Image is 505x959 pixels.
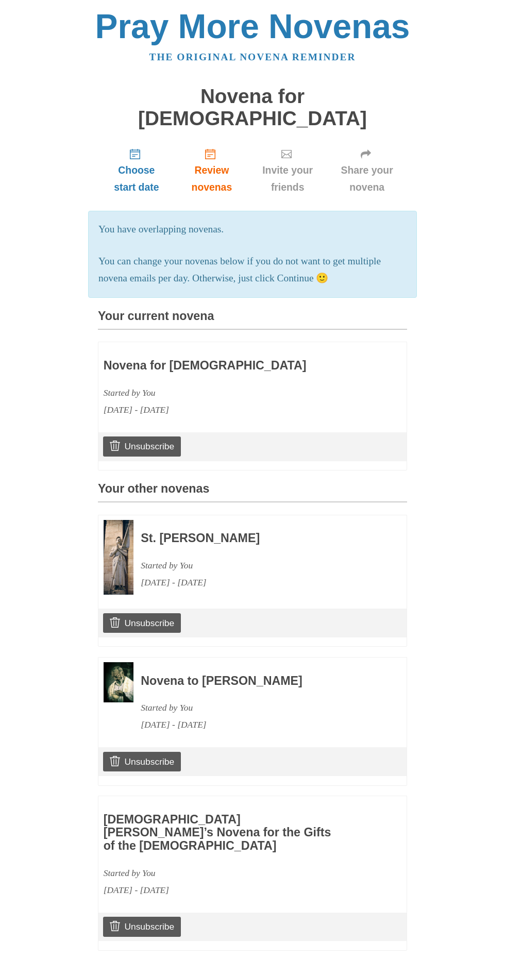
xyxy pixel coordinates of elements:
a: Share your novena [327,140,407,201]
h1: Novena for [DEMOGRAPHIC_DATA] [98,86,407,129]
div: Started by You [104,384,342,401]
span: Choose start date [108,162,165,196]
a: The original novena reminder [149,52,356,62]
h3: [DEMOGRAPHIC_DATA][PERSON_NAME]’s Novena for the Gifts of the [DEMOGRAPHIC_DATA] [104,813,342,853]
span: Share your novena [337,162,397,196]
h3: Your current novena [98,310,407,330]
h3: Your other novenas [98,482,407,502]
span: Review novenas [186,162,238,196]
div: [DATE] - [DATE] [104,401,342,418]
a: Pray More Novenas [95,7,410,45]
div: [DATE] - [DATE] [141,574,379,591]
p: You have overlapping novenas. [98,221,407,238]
div: Started by You [104,865,342,882]
a: Invite your friends [248,140,327,201]
a: Unsubscribe [103,436,181,456]
div: Started by You [141,557,379,574]
div: [DATE] - [DATE] [104,882,342,899]
a: Unsubscribe [103,752,181,771]
span: Invite your friends [259,162,316,196]
a: Review novenas [175,140,248,201]
h3: Novena for [DEMOGRAPHIC_DATA] [104,359,342,373]
a: Choose start date [98,140,175,201]
a: Unsubscribe [103,917,181,936]
div: [DATE] - [DATE] [141,716,379,733]
h3: Novena to [PERSON_NAME] [141,675,379,688]
h3: St. [PERSON_NAME] [141,532,379,545]
img: Novena image [104,662,133,702]
img: Novena image [104,520,133,595]
p: You can change your novenas below if you do not want to get multiple novena emails per day. Other... [98,253,407,287]
a: Unsubscribe [103,613,181,633]
div: Started by You [141,699,379,716]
